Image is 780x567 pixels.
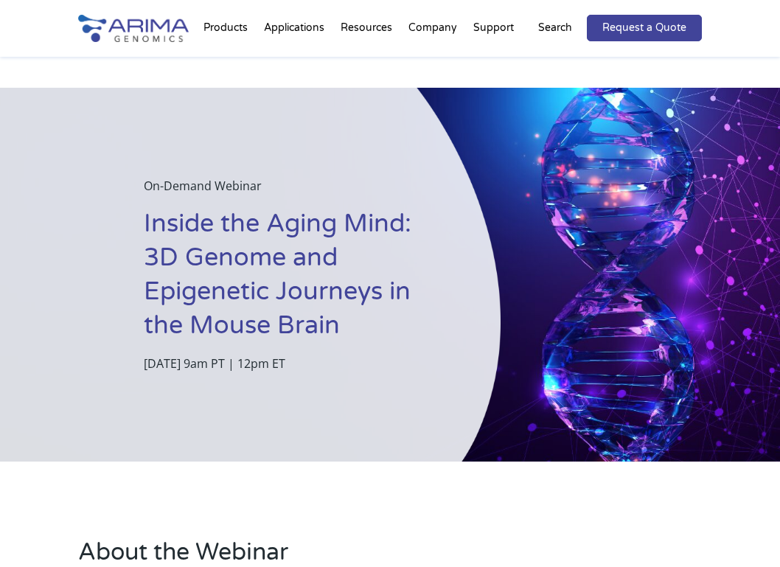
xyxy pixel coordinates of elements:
[144,207,427,354] h1: Inside the Aging Mind: 3D Genome and Epigenetic Journeys in the Mouse Brain
[587,15,702,41] a: Request a Quote
[144,354,427,373] p: [DATE] 9am PT | 12pm ET
[78,15,189,42] img: Arima-Genomics-logo
[144,176,427,207] p: On-Demand Webinar
[538,18,572,38] p: Search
